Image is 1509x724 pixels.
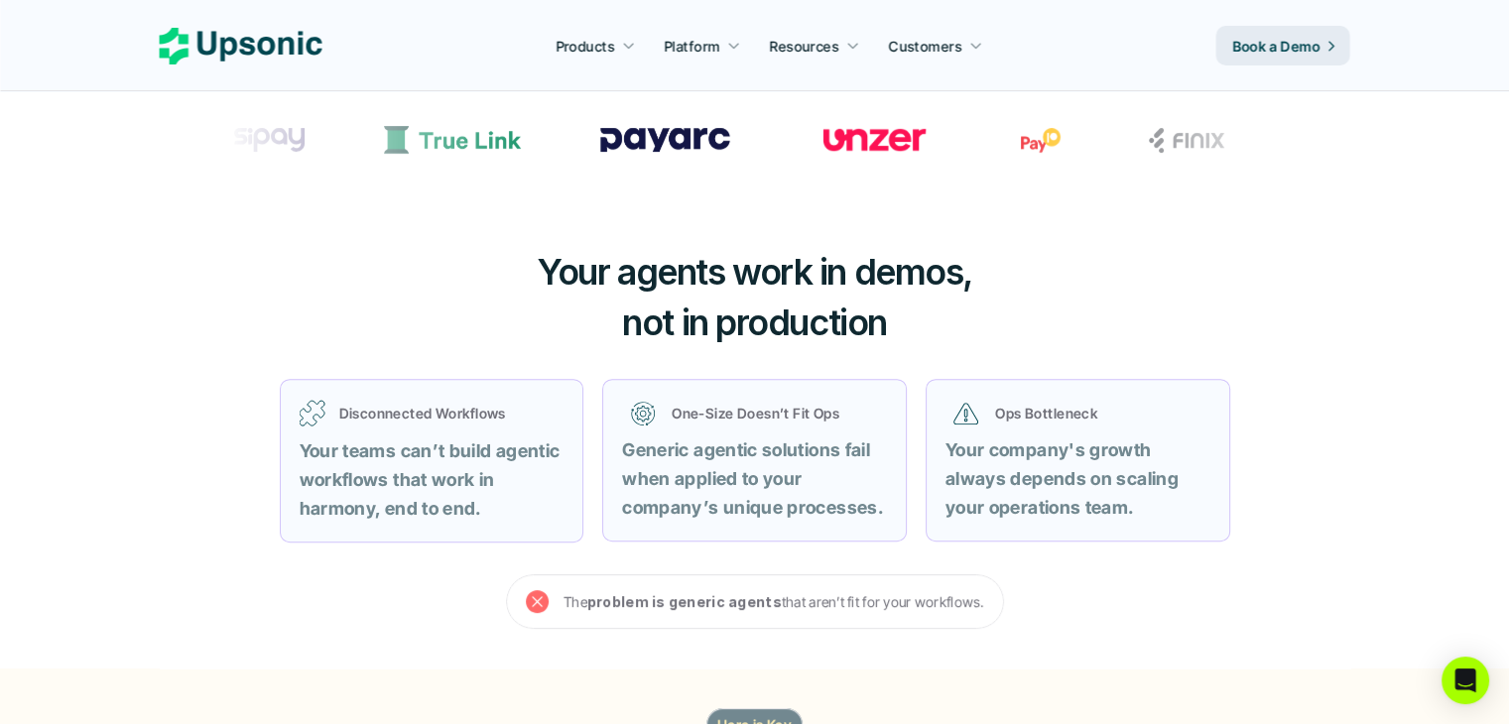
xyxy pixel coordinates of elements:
strong: Your company's growth always depends on scaling your operations team. [945,439,1183,518]
p: Resources [770,36,839,57]
strong: Generic agentic solutions fail when applied to your company’s unique processes. [622,439,883,518]
div: Open Intercom Messenger [1442,657,1489,704]
p: Products [556,36,614,57]
p: The that aren’t fit for your workflows. [564,589,984,614]
a: Products [544,28,647,63]
span: Your agents work in demos, [537,250,972,294]
p: Customers [889,36,962,57]
a: Book a Demo [1216,26,1350,65]
strong: problem is generic agents [587,593,782,610]
p: Ops Bottleneck [995,403,1201,423]
p: Disconnected Workflows [339,403,565,423]
p: Book a Demo [1232,36,1320,57]
strong: Your teams can’t build agentic workflows that work in harmony, end to end. [300,440,565,519]
span: not in production [622,301,887,344]
p: One-Size Doesn’t Fit Ops [672,403,878,423]
p: Platform [664,36,719,57]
